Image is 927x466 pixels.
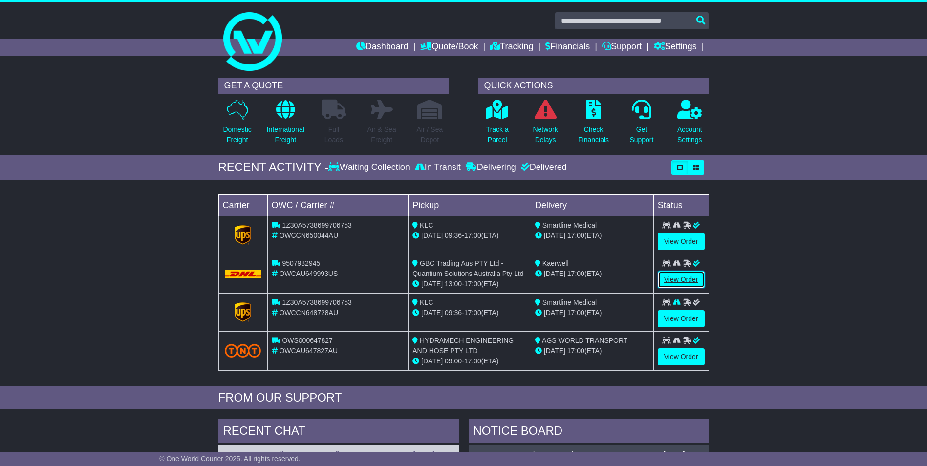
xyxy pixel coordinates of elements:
a: Dashboard [356,39,409,56]
td: Delivery [531,194,653,216]
img: DHL.png [225,270,261,278]
span: OWCCN648728AU [279,309,338,317]
div: Delivered [518,162,567,173]
div: QUICK ACTIONS [478,78,709,94]
span: 17:00 [464,309,481,317]
img: GetCarrierServiceLogo [235,225,251,245]
div: GET A QUOTE [218,78,449,94]
div: (ETA) [535,346,649,356]
span: GBC Trading Aus PTY Ltd - Quantium Solutions Australia Pty Ltd [412,259,523,277]
a: OWCCN648728AU [474,450,533,458]
span: Smartline Medical [542,221,597,229]
span: [DATE] [421,232,443,239]
td: Carrier [218,194,267,216]
a: GetSupport [629,99,654,150]
p: Air / Sea Depot [417,125,443,145]
span: OWCAU649993US [279,270,338,277]
a: Tracking [490,39,533,56]
span: AGS WORLD TRANSPORT [542,337,627,344]
span: 09:36 [445,232,462,239]
span: Kaerwell [542,259,569,267]
span: [PERSON_NAME] [281,450,338,458]
td: Pickup [409,194,531,216]
span: 17:00 [464,280,481,288]
p: Domestic Freight [223,125,251,145]
span: OWCAU647827AU [279,347,338,355]
div: NOTICE BOARD [469,419,709,445]
span: [DATE] [544,347,565,355]
span: OWS000647827 [282,337,333,344]
a: View Order [658,348,705,365]
span: © One World Courier 2025. All rights reserved. [159,455,301,463]
span: Smartline Medical [542,298,597,306]
a: Financials [545,39,590,56]
div: RECENT CHAT [218,419,459,445]
span: HYDRAMECH ENGINEERING AND HOSE PTY LTD [412,337,514,355]
span: [DATE] [421,309,443,317]
a: Track aParcel [486,99,509,150]
div: Waiting Collection [328,162,412,173]
a: InternationalFreight [266,99,305,150]
p: Air & Sea Freight [367,125,396,145]
a: CheckFinancials [578,99,609,150]
span: [DATE] [544,270,565,277]
a: Settings [654,39,697,56]
div: - (ETA) [412,279,527,289]
div: Delivering [463,162,518,173]
div: (ETA) [535,269,649,279]
span: 17:00 [567,270,584,277]
p: Get Support [629,125,653,145]
span: [DATE] [421,357,443,365]
div: (ETA) [535,308,649,318]
span: 13:00 [445,280,462,288]
a: View Order [658,271,705,288]
span: 17:00 [567,347,584,355]
p: Track a Parcel [486,125,509,145]
a: Support [602,39,642,56]
div: - (ETA) [412,308,527,318]
span: [DATE] [421,280,443,288]
span: 17:00 [464,232,481,239]
span: 17:00 [464,357,481,365]
span: FWT250902 [535,450,572,458]
span: KLC [420,221,433,229]
span: 9507982945 [282,259,320,267]
div: [DATE] 15:00 [663,450,704,459]
img: TNT_Domestic.png [225,344,261,357]
td: Status [653,194,709,216]
div: FROM OUR SUPPORT [218,391,709,405]
a: OWCAU639868IN [223,450,280,458]
div: [DATE] 13:41 [413,450,453,459]
span: [DATE] [544,232,565,239]
span: 1Z30A5738699706753 [282,221,351,229]
span: KLC [420,298,433,306]
span: 17:00 [567,232,584,239]
span: 1Z30A5738699706753 [282,298,351,306]
p: International Freight [267,125,304,145]
a: View Order [658,233,705,250]
span: [DATE] [544,309,565,317]
div: RECENT ACTIVITY - [218,160,329,174]
td: OWC / Carrier # [267,194,409,216]
div: - (ETA) [412,231,527,241]
a: Quote/Book [420,39,478,56]
span: 09:36 [445,309,462,317]
a: View Order [658,310,705,327]
img: GetCarrierServiceLogo [235,302,251,322]
span: 09:00 [445,357,462,365]
a: AccountSettings [677,99,703,150]
span: OWCCN650044AU [279,232,338,239]
a: DomesticFreight [222,99,252,150]
p: Full Loads [322,125,346,145]
p: Account Settings [677,125,702,145]
div: ( ) [223,450,454,459]
p: Check Financials [578,125,609,145]
span: 17:00 [567,309,584,317]
div: - (ETA) [412,356,527,366]
p: Network Delays [533,125,558,145]
div: (ETA) [535,231,649,241]
div: In Transit [412,162,463,173]
div: ( ) [474,450,704,459]
a: NetworkDelays [532,99,558,150]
